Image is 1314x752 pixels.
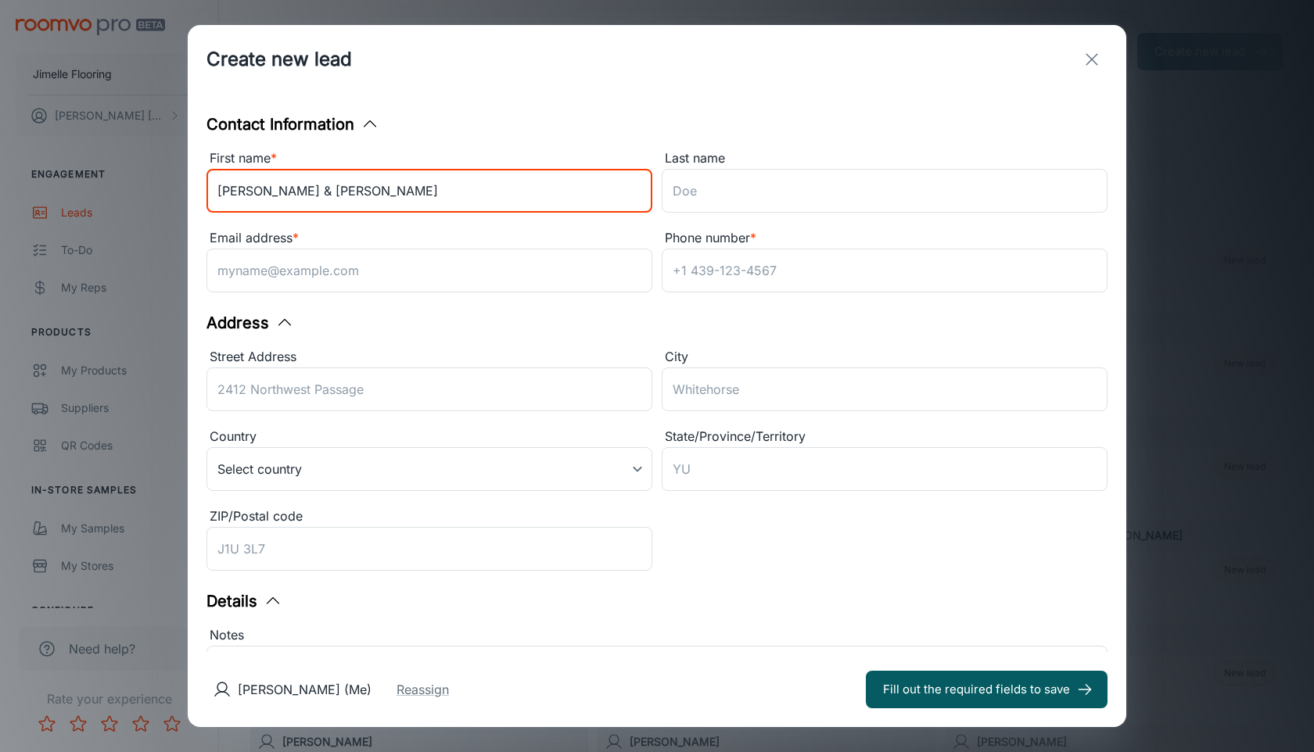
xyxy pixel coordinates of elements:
div: Street Address [206,347,652,367]
input: +1 439-123-4567 [662,249,1108,292]
div: ZIP/Postal code [206,507,652,527]
button: Address [206,311,294,335]
input: J1U 3L7 [206,527,652,571]
input: YU [662,447,1108,491]
h1: Create new lead [206,45,352,73]
p: [PERSON_NAME] (Me) [238,680,372,699]
button: Fill out the required fields to save [866,671,1108,708]
button: Details [206,589,282,613]
div: City [662,347,1108,367]
div: Select country [206,447,652,491]
div: State/Province/Territory [662,427,1108,447]
input: 2412 Northwest Passage [206,367,652,411]
div: Phone number [662,228,1108,249]
div: Last name [662,149,1108,169]
input: John [206,169,652,213]
div: First name [206,149,652,169]
button: exit [1076,44,1108,75]
input: Doe [662,169,1108,213]
button: Contact Information [206,113,379,136]
button: Reassign [397,680,449,699]
input: myname@example.com [206,249,652,292]
div: Country [206,427,652,447]
div: Email address [206,228,652,249]
div: Notes [206,625,1108,646]
input: Whitehorse [662,367,1108,411]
